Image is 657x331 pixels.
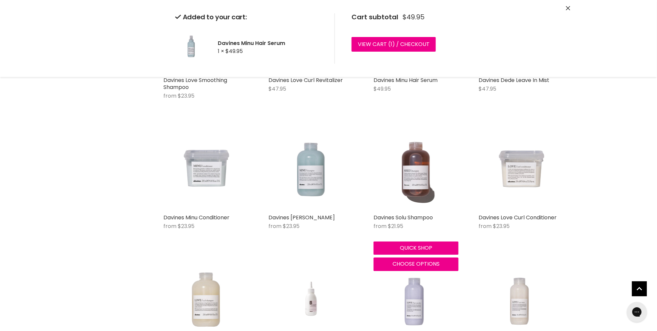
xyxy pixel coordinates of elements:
img: Davines Minu Hair Serum [175,30,208,64]
span: $23.95 [493,223,510,230]
img: Davines Love Curl Conditioner [479,126,564,211]
button: Choose options [374,258,459,271]
a: Davines Love Curl Conditioner [479,214,557,222]
a: Davines [PERSON_NAME] [268,214,335,222]
img: Davines Minu Conditioner [163,126,248,211]
span: $23.95 [178,92,194,100]
a: Davines Solu Shampoo [374,214,433,222]
span: $23.95 [178,223,194,230]
a: Davines Love Curl Revitalizer [268,77,343,84]
span: $47.95 [268,85,286,93]
a: Davines Minu Hair Serum [374,77,438,84]
span: $49.95 [374,85,391,93]
iframe: Gorgias live chat messenger [624,300,650,324]
span: 1 [391,40,392,48]
span: 1 × [218,47,224,55]
a: Davines Dede Leave In Mist [479,77,549,84]
span: $47.95 [479,85,496,93]
span: $49.95 [403,13,425,21]
button: Close [566,5,570,12]
h2: Added to your cart: [175,13,324,21]
span: Choose options [393,260,440,268]
span: from [374,223,387,230]
span: from [163,223,176,230]
span: from [479,223,492,230]
span: Cart subtotal [352,12,398,22]
a: Davines Minu Conditioner [163,214,229,222]
img: Davines Solu Shampoo [374,126,459,211]
span: $21.95 [388,223,403,230]
img: Davines Minu Shampoo [268,126,354,211]
h2: Davines Minu Hair Serum [218,40,324,47]
span: $23.95 [283,223,299,230]
a: View cart (1) / Checkout [352,37,436,52]
button: Quick shop [374,242,459,255]
a: Davines Love Smoothing Shampoo [163,77,227,91]
span: from [268,223,281,230]
span: $49.95 [225,47,243,55]
span: from [163,92,176,100]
